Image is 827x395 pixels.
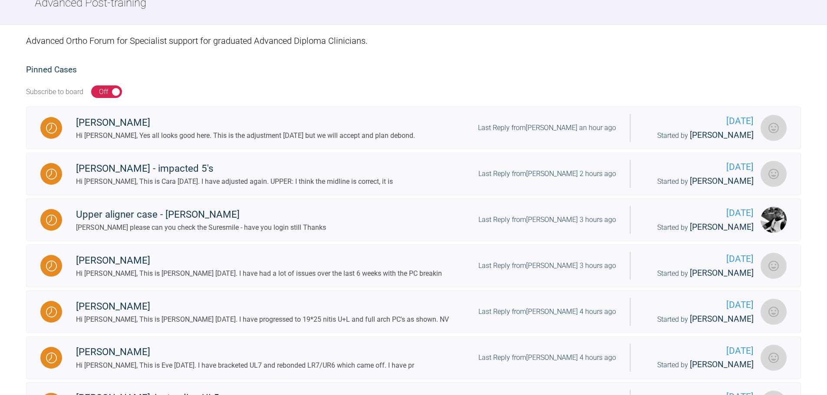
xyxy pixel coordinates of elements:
[478,352,616,363] div: Last Reply from [PERSON_NAME] 4 hours ago
[26,107,801,149] a: Waiting[PERSON_NAME]Hi [PERSON_NAME], Yes all looks good here. This is the adjustment [DATE] but ...
[644,344,754,358] span: [DATE]
[76,299,449,314] div: [PERSON_NAME]
[26,245,801,287] a: Waiting[PERSON_NAME]Hi [PERSON_NAME], This is [PERSON_NAME] [DATE]. I have had a lot of issues ov...
[644,160,754,174] span: [DATE]
[761,345,787,371] img: Eamon OReilly
[644,175,754,188] div: Started by
[76,115,415,131] div: [PERSON_NAME]
[690,314,754,324] span: [PERSON_NAME]
[76,130,415,141] div: Hi [PERSON_NAME], Yes all looks good here. This is the adjustment [DATE] but we will accept and p...
[46,123,57,134] img: Waiting
[761,299,787,325] img: Eamon OReilly
[26,336,801,379] a: Waiting[PERSON_NAME]Hi [PERSON_NAME], This is Eve [DATE]. I have bracketed UL7 and rebonded LR7/U...
[46,215,57,225] img: Waiting
[46,353,57,363] img: Waiting
[26,25,801,56] div: Advanced Ortho Forum for Specialist support for graduated Advanced Diploma Clinicians.
[76,314,449,325] div: Hi [PERSON_NAME], This is [PERSON_NAME] [DATE]. I have progressed to 19*25 nitis U+L and full arc...
[478,306,616,317] div: Last Reply from [PERSON_NAME] 4 hours ago
[76,253,442,268] div: [PERSON_NAME]
[690,359,754,369] span: [PERSON_NAME]
[644,313,754,326] div: Started by
[690,130,754,140] span: [PERSON_NAME]
[644,221,754,234] div: Started by
[26,153,801,195] a: Waiting[PERSON_NAME] - impacted 5'sHi [PERSON_NAME], This is Cara [DATE]. I have adjusted again. ...
[690,268,754,278] span: [PERSON_NAME]
[478,214,616,225] div: Last Reply from [PERSON_NAME] 3 hours ago
[644,267,754,280] div: Started by
[478,260,616,271] div: Last Reply from [PERSON_NAME] 3 hours ago
[644,298,754,312] span: [DATE]
[761,115,787,141] img: Eamon OReilly
[26,86,83,98] div: Subscribe to board
[76,344,414,360] div: [PERSON_NAME]
[761,253,787,279] img: Eamon OReilly
[76,222,326,233] div: [PERSON_NAME] please can you check the Suresmile - have you login still Thanks
[26,63,801,77] h2: Pinned Cases
[644,358,754,372] div: Started by
[46,307,57,317] img: Waiting
[26,291,801,333] a: Waiting[PERSON_NAME]Hi [PERSON_NAME], This is [PERSON_NAME] [DATE]. I have progressed to 19*25 ni...
[644,206,754,220] span: [DATE]
[644,252,754,266] span: [DATE]
[76,161,393,176] div: [PERSON_NAME] - impacted 5's
[478,122,616,134] div: Last Reply from [PERSON_NAME] an hour ago
[478,168,616,180] div: Last Reply from [PERSON_NAME] 2 hours ago
[76,360,414,371] div: Hi [PERSON_NAME], This is Eve [DATE]. I have bracketed UL7 and rebonded LR7/UR6 which came off. I...
[644,129,754,142] div: Started by
[690,176,754,186] span: [PERSON_NAME]
[46,261,57,271] img: Waiting
[761,207,787,233] img: David Birkin
[761,161,787,187] img: Eamon OReilly
[76,207,326,222] div: Upper aligner case - [PERSON_NAME]
[690,222,754,232] span: [PERSON_NAME]
[76,176,393,187] div: Hi [PERSON_NAME], This is Cara [DATE]. I have adjusted again. UPPER: I think the midline is corre...
[99,86,108,98] div: Off
[644,114,754,128] span: [DATE]
[26,199,801,241] a: WaitingUpper aligner case - [PERSON_NAME][PERSON_NAME] please can you check the Suresmile - have ...
[46,169,57,180] img: Waiting
[76,268,442,279] div: Hi [PERSON_NAME], This is [PERSON_NAME] [DATE]. I have had a lot of issues over the last 6 weeks ...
